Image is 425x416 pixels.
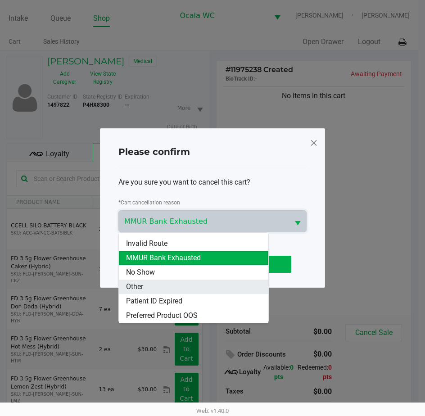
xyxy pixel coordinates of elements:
[124,216,284,227] span: MMUR Bank Exhausted
[118,145,190,158] h4: Please confirm
[126,253,201,263] span: MMUR Bank Exhausted
[126,238,167,249] span: Invalid Route
[126,281,143,292] span: Other
[196,407,229,414] span: Web: v1.40.0
[118,178,250,186] span: Are you sure you want to cancel this cart?
[289,211,306,232] button: Select
[126,267,155,278] span: No Show
[126,296,182,307] span: Patient ID Expired
[126,310,198,321] span: Preferred Product OOS
[118,199,180,207] label: Cart cancellation reason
